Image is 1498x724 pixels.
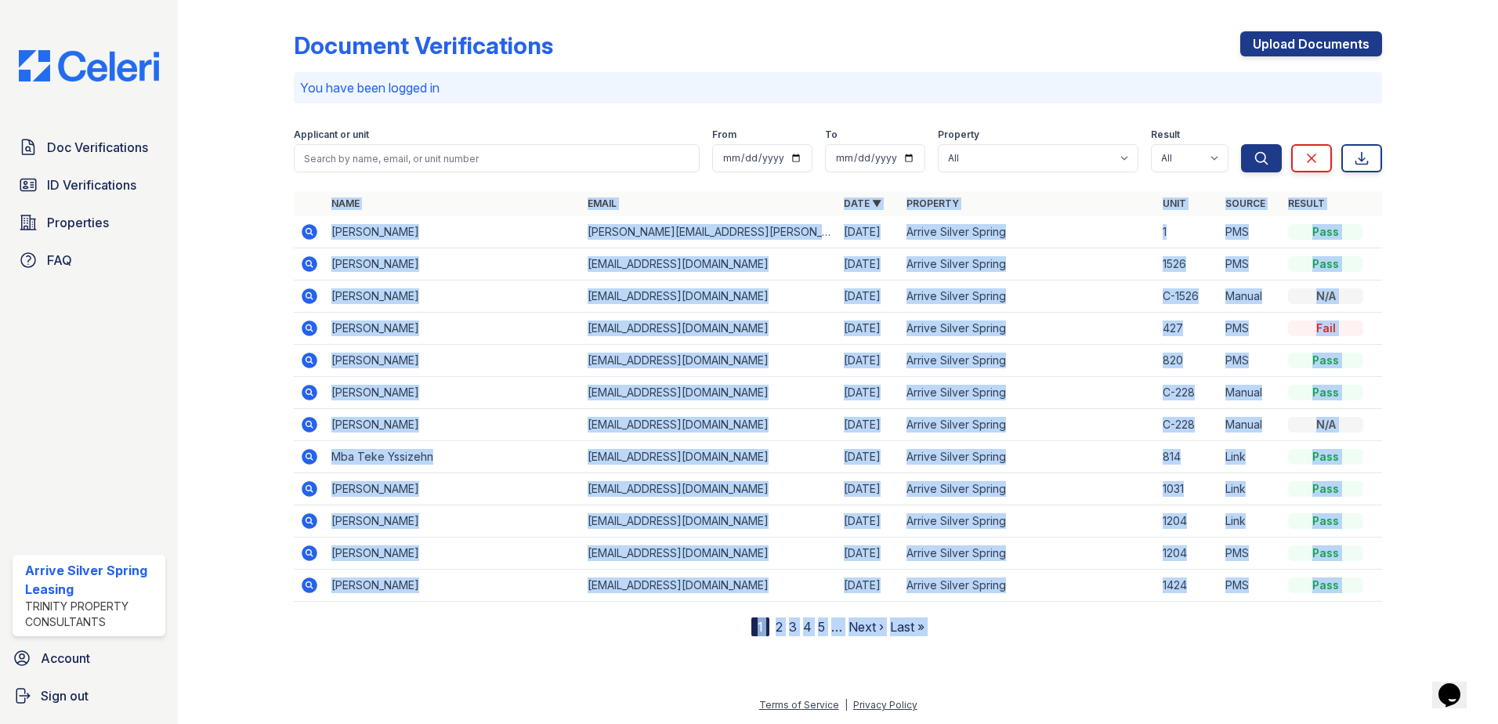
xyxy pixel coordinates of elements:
a: Name [331,197,360,209]
td: Arrive Silver Spring [900,409,1156,441]
td: Arrive Silver Spring [900,505,1156,538]
a: Next › [849,619,884,635]
td: [EMAIL_ADDRESS][DOMAIN_NAME] [581,248,838,281]
label: To [825,129,838,141]
td: Manual [1219,281,1282,313]
td: Arrive Silver Spring [900,473,1156,505]
div: N/A [1288,417,1363,433]
td: [DATE] [838,441,900,473]
td: [EMAIL_ADDRESS][DOMAIN_NAME] [581,505,838,538]
td: [DATE] [838,313,900,345]
div: Pass [1288,545,1363,561]
div: | [845,699,848,711]
td: [PERSON_NAME][EMAIL_ADDRESS][PERSON_NAME][DOMAIN_NAME] [581,216,838,248]
div: Pass [1288,385,1363,400]
td: 814 [1156,441,1219,473]
td: [PERSON_NAME] [325,538,581,570]
a: Result [1288,197,1325,209]
span: Properties [47,213,109,232]
td: [EMAIL_ADDRESS][DOMAIN_NAME] [581,441,838,473]
td: [PERSON_NAME] [325,377,581,409]
div: Pass [1288,481,1363,497]
td: Arrive Silver Spring [900,345,1156,377]
td: C-228 [1156,409,1219,441]
div: Pass [1288,224,1363,240]
td: Arrive Silver Spring [900,377,1156,409]
div: Trinity Property Consultants [25,599,159,630]
a: 4 [803,619,812,635]
div: Pass [1288,513,1363,529]
span: FAQ [47,251,72,270]
td: [DATE] [838,505,900,538]
a: 5 [818,619,825,635]
td: 427 [1156,313,1219,345]
td: [PERSON_NAME] [325,216,581,248]
label: Applicant or unit [294,129,369,141]
a: Terms of Service [759,699,839,711]
a: 3 [789,619,797,635]
span: … [831,617,842,636]
td: Mba Teke Yssizehn [325,441,581,473]
p: You have been logged in [300,78,1376,97]
div: Pass [1288,577,1363,593]
a: Privacy Policy [853,699,917,711]
td: [PERSON_NAME] [325,505,581,538]
label: Property [938,129,979,141]
td: [EMAIL_ADDRESS][DOMAIN_NAME] [581,473,838,505]
td: 1031 [1156,473,1219,505]
td: Manual [1219,377,1282,409]
td: 1204 [1156,505,1219,538]
iframe: chat widget [1432,661,1482,708]
a: 2 [776,619,783,635]
a: Last » [890,619,924,635]
td: [PERSON_NAME] [325,248,581,281]
td: [PERSON_NAME] [325,313,581,345]
td: C-1526 [1156,281,1219,313]
div: Fail [1288,320,1363,336]
td: Arrive Silver Spring [900,441,1156,473]
td: C-228 [1156,377,1219,409]
td: [EMAIL_ADDRESS][DOMAIN_NAME] [581,377,838,409]
td: [DATE] [838,345,900,377]
td: 1424 [1156,570,1219,602]
td: [DATE] [838,409,900,441]
a: Email [588,197,617,209]
td: [PERSON_NAME] [325,281,581,313]
td: [DATE] [838,570,900,602]
td: [EMAIL_ADDRESS][DOMAIN_NAME] [581,281,838,313]
td: Arrive Silver Spring [900,538,1156,570]
td: [EMAIL_ADDRESS][DOMAIN_NAME] [581,570,838,602]
span: Doc Verifications [47,138,148,157]
td: Arrive Silver Spring [900,570,1156,602]
td: Arrive Silver Spring [900,281,1156,313]
td: PMS [1219,216,1282,248]
td: [PERSON_NAME] [325,570,581,602]
td: PMS [1219,248,1282,281]
div: Pass [1288,353,1363,368]
a: Upload Documents [1240,31,1382,56]
a: Sign out [6,680,172,711]
td: [DATE] [838,377,900,409]
div: Pass [1288,256,1363,272]
td: Arrive Silver Spring [900,248,1156,281]
td: PMS [1219,313,1282,345]
a: ID Verifications [13,169,165,201]
td: PMS [1219,538,1282,570]
td: [EMAIL_ADDRESS][DOMAIN_NAME] [581,409,838,441]
div: Pass [1288,449,1363,465]
div: Arrive Silver Spring Leasing [25,561,159,599]
td: [DATE] [838,248,900,281]
label: Result [1151,129,1180,141]
td: Link [1219,441,1282,473]
a: Account [6,643,172,674]
td: [PERSON_NAME] [325,345,581,377]
span: Sign out [41,686,89,705]
div: Document Verifications [294,31,553,60]
td: Link [1219,505,1282,538]
input: Search by name, email, or unit number [294,144,700,172]
a: FAQ [13,244,165,276]
a: Properties [13,207,165,238]
td: Link [1219,473,1282,505]
td: [EMAIL_ADDRESS][DOMAIN_NAME] [581,313,838,345]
